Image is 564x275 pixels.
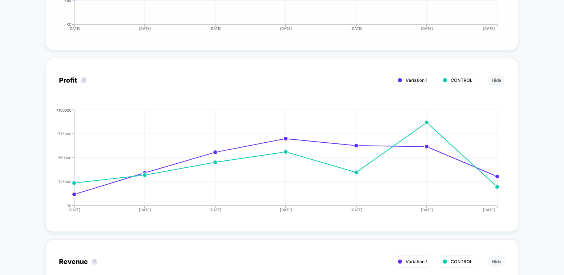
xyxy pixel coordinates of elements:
[68,26,80,31] tspan: [DATE]
[139,208,151,212] tspan: [DATE]
[280,208,292,212] tspan: [DATE]
[421,208,433,212] tspan: [DATE]
[350,26,362,31] tspan: [DATE]
[52,108,498,219] div: PROFIT
[68,208,80,212] tspan: [DATE]
[56,108,71,112] tspan: ₹100000
[483,26,495,31] tspan: [DATE]
[92,259,97,265] button: ?
[67,22,71,26] tspan: ₹0
[483,208,495,212] tspan: [DATE]
[58,179,71,184] tspan: ₹25000
[81,77,87,83] button: ?
[406,77,427,83] span: Variation 1
[406,259,427,264] span: Variation 1
[209,208,221,212] tspan: [DATE]
[67,203,71,208] tspan: ₹0
[421,26,433,31] tspan: [DATE]
[58,155,71,160] tspan: ₹50000
[350,208,362,212] tspan: [DATE]
[139,26,151,31] tspan: [DATE]
[280,26,292,31] tspan: [DATE]
[451,77,472,83] span: CONTROL
[488,74,505,86] button: Hide
[58,131,71,136] tspan: ₹75000
[488,255,505,268] button: Hide
[209,26,221,31] tspan: [DATE]
[451,259,472,264] span: CONTROL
